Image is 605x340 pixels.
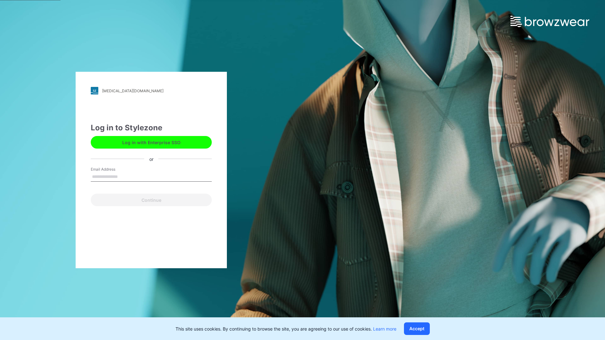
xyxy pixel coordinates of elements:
[144,156,158,162] div: or
[373,326,396,331] a: Learn more
[91,122,212,133] div: Log in to Stylezone
[91,167,135,172] label: Email Address
[102,88,164,93] div: [MEDICAL_DATA][DOMAIN_NAME]
[91,87,212,94] a: [MEDICAL_DATA][DOMAIN_NAME]
[510,16,589,27] img: browzwear-logo.e42bd6dac1945053ebaf764b6aa21510.svg
[404,322,430,335] button: Accept
[91,136,212,149] button: Log in with Enterprise SSO
[91,87,98,94] img: stylezone-logo.562084cfcfab977791bfbf7441f1a819.svg
[176,326,396,332] p: This site uses cookies. By continuing to browse the site, you are agreeing to our use of cookies.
